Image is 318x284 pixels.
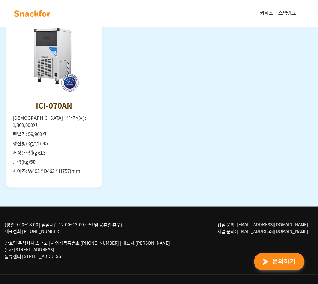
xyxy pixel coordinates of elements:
button: 운영시간 보기 [27,18,63,25]
a: 채널톡이용중 [48,151,75,156]
img: telephone_receiver [24,68,29,74]
div: 우리 회사 간식 복지 고민이 많으시죠? [23,49,103,61]
strong: 35 [42,139,48,147]
span: 이용중 [54,152,75,156]
h1: 스낵포 [27,8,63,16]
img: background-main-color.svg [12,9,52,19]
img: 카카오 [90,131,101,142]
a: 홈 [2,201,42,217]
a: 스낵링크 [276,7,298,20]
div: (평일 9:00~18:00 | 점심시간 12:00~13:00 주말 및 공휴일 휴무) 대표전화 [PHONE_NUMBER] [5,221,170,234]
span: 대화 [58,211,65,216]
div: 평일 : 09:00~17:00 [23,74,103,80]
a: 문의하기 [9,94,114,110]
span: [DATE] 오전 9:00부터 운영해요 [36,112,94,117]
span: 설정 [98,210,105,215]
a: 대화 [42,201,81,217]
strong: 50 [30,158,36,165]
div: 반갑습니다, 고객님! [23,42,103,49]
a: 커피포 [257,7,276,20]
span: 홈 [20,210,24,215]
li: 저장용량(kg): [13,149,95,156]
li: 생산량(kg/일): [13,140,95,147]
div: (점심시간 : 12:00~13:00) ​ [23,80,103,87]
li: 사이즈: W403 * D463 * H757(mm) [13,167,95,174]
span: 문의하기 [49,99,68,105]
div: 상담운영시간 [23,68,103,74]
li: 중량(kg) [13,158,95,165]
h2: 다른 방법으로 문의 [9,134,90,139]
div: 스낵포 [23,37,116,42]
span: 입점 문의: [EMAIL_ADDRESS][DOMAIN_NAME] 사업 문의: [EMAIL_ADDRESS][DOMAIN_NAME] [217,221,308,234]
img: information_desk_person [66,43,72,48]
span: 운영시간 보기 [30,19,56,24]
b: 채널톡 [54,152,65,156]
a: 스낵포반갑습니다, 고객님!information_desk_person우리 회사 간식 복지 고민이 많으시죠?telephone_receiver상담운영시간평일 : 09:00~17:0... [8,34,116,91]
p: 상호명 주식회사 스낵포 | 사업자등록번호 [PHONE_NUMBER] | 대표자 [PERSON_NAME] 본사 [STREET_ADDRESS] 물류센터 [STREET_ADDRESS] [5,239,170,259]
strong: 13 [40,148,46,156]
img: ICI-070AN [13,16,95,99]
div: ICI-070AN [36,100,72,111]
li: 렌탈가: 59,900원 [13,130,95,138]
li: [DEMOGRAPHIC_DATA] 구매가(원): 1,800,000원 [13,114,95,129]
a: 설정 [81,201,121,217]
